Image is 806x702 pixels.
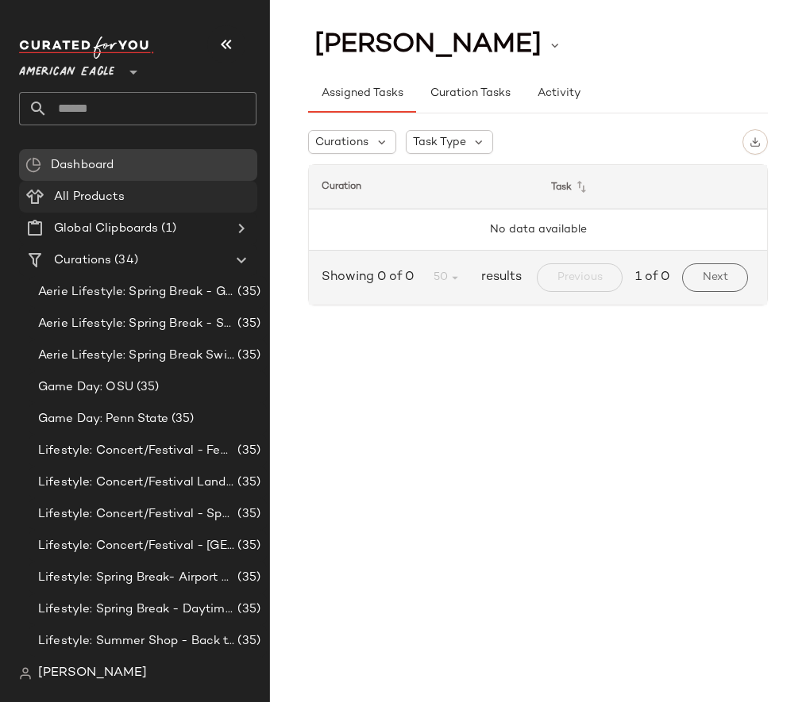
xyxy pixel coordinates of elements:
th: Task [538,165,768,209]
span: (35) [234,442,260,460]
span: Aerie Lifestyle: Spring Break - Sporty [38,315,234,333]
span: (35) [234,474,260,492]
span: 1 of 0 [635,268,669,287]
span: Lifestyle: Summer Shop - Back to School Essentials [38,632,234,650]
span: Lifestyle: Concert/Festival - [GEOGRAPHIC_DATA] [38,537,234,555]
span: All Products [54,188,125,206]
span: Curations [54,251,111,270]
span: [PERSON_NAME] [314,30,542,60]
span: Curation Tasks [429,87,510,100]
img: cfy_white_logo.C9jOOHJF.svg [19,36,154,59]
span: (35) [234,632,260,650]
span: American Eagle [19,54,114,82]
span: Showing 0 of 0 [322,268,420,287]
span: (35) [234,283,260,301]
th: Curation [309,165,538,209]
span: (34) [111,251,138,270]
span: results [475,268,522,287]
img: svg%3e [750,136,761,148]
span: Activity [537,87,580,100]
span: (1) [158,220,175,238]
span: Dashboard [51,156,114,175]
span: (35) [234,347,260,365]
span: Aerie Lifestyle: Spring Break Swimsuits Landing Page [38,347,234,365]
span: Lifestyle: Concert/Festival Landing Page [38,474,234,492]
span: Lifestyle: Spring Break - Daytime Casual [38,600,234,619]
span: Global Clipboards [54,220,158,238]
img: svg%3e [25,157,41,173]
span: (35) [234,537,260,555]
span: (35) [168,410,195,428]
img: svg%3e [19,667,32,680]
span: Curations [315,134,368,151]
span: Lifestyle: Spring Break- Airport Style [38,569,234,587]
td: No data available [309,209,767,251]
span: (35) [234,600,260,619]
span: Game Day: OSU [38,378,133,397]
span: Aerie Lifestyle: Spring Break - Girly/Femme [38,283,234,301]
button: Next [682,263,748,292]
span: (35) [133,378,160,397]
span: Lifestyle: Concert/Festival - Sporty [38,505,234,524]
span: Game Day: Penn State [38,410,168,428]
span: (35) [234,569,260,587]
span: Lifestyle: Concert/Festival - Femme [38,442,234,460]
span: Task Type [413,134,466,151]
span: Assigned Tasks [321,87,403,100]
span: (35) [234,505,260,524]
span: [PERSON_NAME] [38,664,147,683]
span: Next [702,271,728,284]
span: (35) [234,315,260,333]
